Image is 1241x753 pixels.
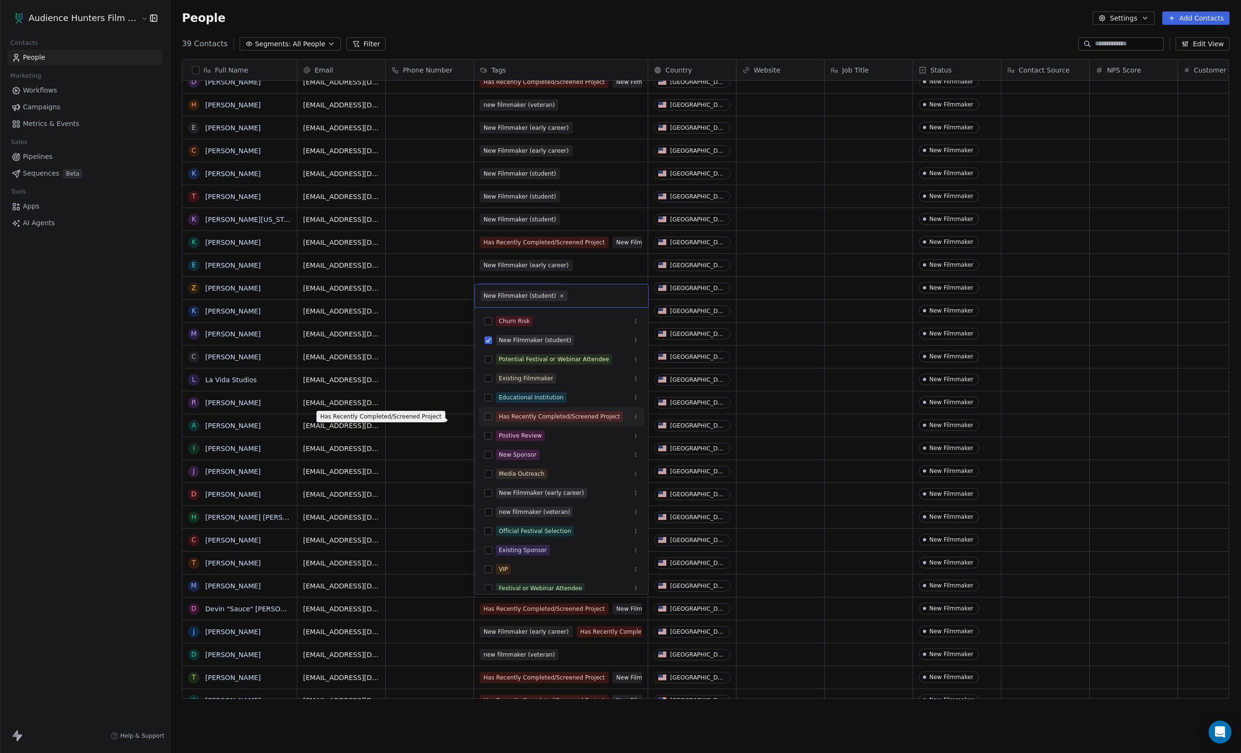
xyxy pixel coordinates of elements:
[499,546,547,554] div: Existing Sponsor
[499,336,571,345] div: New Filmmaker (student)
[499,355,609,364] div: Potential Festival or Webinar Attendee
[499,431,542,440] div: Postive Review
[499,565,508,574] div: VIP
[499,412,620,421] div: Has Recently Completed/Screened Project
[499,393,564,402] div: Educational Institution
[499,584,582,593] div: Festival or Webinar Attendee
[499,489,584,497] div: New Filmmaker (early career)
[499,374,553,383] div: Existing Filmmaker
[499,317,530,325] div: Churn Risk
[499,450,536,459] div: New Sponsor
[484,292,556,300] div: New Filmmaker (student)
[499,470,545,478] div: Media Outreach
[320,413,442,420] p: Has Recently Completed/Screened Project
[499,527,571,535] div: Official Festival Selection
[499,508,570,516] div: new filmmaker (veteran)
[479,312,644,598] div: Suggestions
